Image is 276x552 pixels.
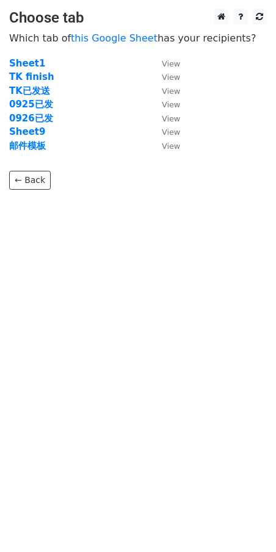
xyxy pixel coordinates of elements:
a: View [150,85,180,96]
a: View [150,113,180,124]
a: View [150,140,180,151]
small: View [162,127,180,137]
a: this Google Sheet [71,32,158,44]
h3: Choose tab [9,9,267,27]
a: 0926已发 [9,113,53,124]
a: Sheet9 [9,126,45,137]
a: TK finish [9,71,54,82]
small: View [162,59,180,68]
small: View [162,100,180,109]
a: View [150,58,180,69]
a: View [150,99,180,110]
a: ← Back [9,171,51,190]
small: View [162,87,180,96]
a: TK已发送 [9,85,50,96]
a: Sheet1 [9,58,45,69]
a: View [150,126,180,137]
small: View [162,114,180,123]
a: View [150,71,180,82]
a: 0925已发 [9,99,53,110]
small: View [162,73,180,82]
a: 邮件模板 [9,140,46,151]
small: View [162,142,180,151]
p: Which tab of has your recipients? [9,32,267,45]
